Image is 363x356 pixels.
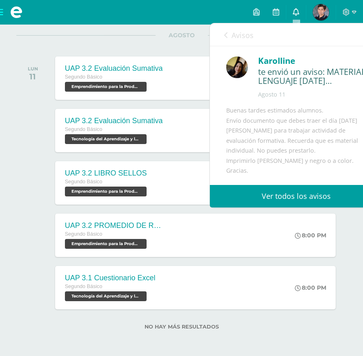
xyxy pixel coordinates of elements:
img: 8dd2d0fcd01dfc2dc1e88ed167c87bd1.png [313,4,329,20]
span: Emprendimiento para la Productividad y Robótica 'C' [65,187,147,196]
span: Tecnología del Aprendizaje y la Comunicación 'C' [65,134,147,144]
img: fb79f5a91a3aae58e4c0de196cfe63c7.png [226,56,248,78]
div: 11 [28,72,38,81]
span: Emprendimiento para la Productividad y Robótica 'C' [65,82,147,92]
div: LUN [28,66,38,72]
span: Segundo Básico [65,179,102,185]
span: Segundo Básico [65,126,102,132]
span: Avisos [232,30,254,40]
div: UAP 3.2 Evaluación Sumativa [65,64,163,73]
span: Segundo Básico [65,74,102,80]
label: No hay más resultados [16,324,347,330]
div: 8:00 PM [295,232,326,239]
div: UAP 3.2 PROMEDIO DE ROBÓTICA [65,221,163,230]
span: 0 [323,30,327,39]
span: Segundo Básico [65,284,102,289]
div: 8:00 PM [295,284,326,291]
div: UAP 3.2 Evaluación Sumativa [65,117,163,125]
span: AGOSTO [156,32,208,39]
div: UAP 3.2 LIBRO SELLOS [65,169,149,178]
span: Emprendimiento para la Productividad y Robótica 'C' [65,239,147,249]
div: UAP 3.1 Cuestionario Excel [65,274,156,282]
span: Tecnología del Aprendizaje y la Comunicación 'C' [65,291,147,301]
span: Segundo Básico [65,231,102,237]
